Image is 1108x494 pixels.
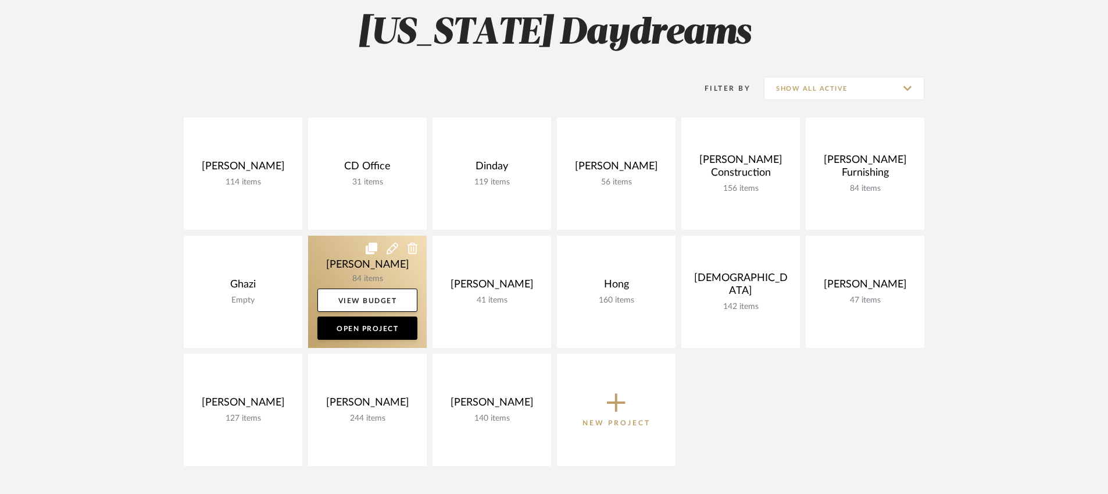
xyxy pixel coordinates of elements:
[317,289,417,312] a: View Budget
[193,396,293,414] div: [PERSON_NAME]
[193,160,293,177] div: [PERSON_NAME]
[317,414,417,424] div: 244 items
[566,177,666,187] div: 56 items
[317,160,417,177] div: CD Office
[442,396,542,414] div: [PERSON_NAME]
[193,177,293,187] div: 114 items
[566,160,666,177] div: [PERSON_NAME]
[691,184,791,194] div: 156 items
[317,396,417,414] div: [PERSON_NAME]
[815,184,915,194] div: 84 items
[317,177,417,187] div: 31 items
[691,272,791,302] div: [DEMOGRAPHIC_DATA]
[566,278,666,296] div: Hong
[689,83,750,94] div: Filter By
[815,296,915,305] div: 47 items
[557,354,675,466] button: New Project
[193,278,293,296] div: Ghazi
[815,278,915,296] div: [PERSON_NAME]
[815,154,915,184] div: [PERSON_NAME] Furnishing
[442,278,542,296] div: [PERSON_NAME]
[135,12,973,55] h2: [US_STATE] Daydreams
[193,296,293,305] div: Empty
[442,177,542,187] div: 119 items
[691,154,791,184] div: [PERSON_NAME] Construction
[691,302,791,312] div: 142 items
[442,296,542,305] div: 41 items
[193,414,293,424] div: 127 items
[442,414,542,424] div: 140 items
[582,417,650,429] p: New Project
[566,296,666,305] div: 160 items
[442,160,542,177] div: Dinday
[317,317,417,340] a: Open Project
